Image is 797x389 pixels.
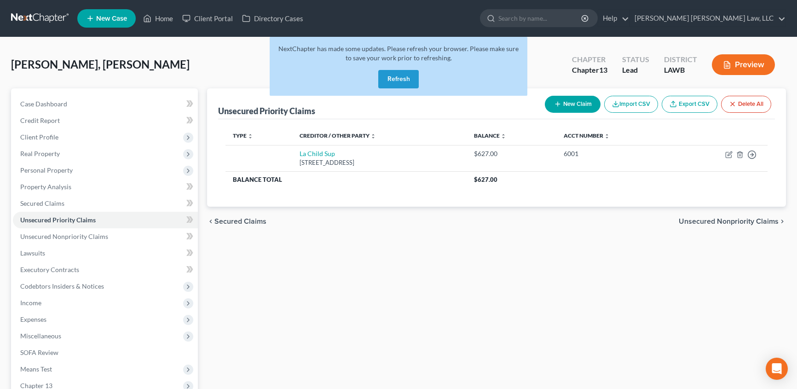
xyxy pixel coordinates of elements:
[13,195,198,212] a: Secured Claims
[96,15,127,22] span: New Case
[20,232,108,240] span: Unsecured Nonpriority Claims
[13,96,198,112] a: Case Dashboard
[20,315,46,323] span: Expenses
[604,134,610,139] i: unfold_more
[630,10,785,27] a: [PERSON_NAME] [PERSON_NAME] Law, LLC
[378,70,419,88] button: Refresh
[13,212,198,228] a: Unsecured Priority Claims
[20,116,60,124] span: Credit Report
[564,149,665,158] div: 6001
[11,58,190,71] span: [PERSON_NAME], [PERSON_NAME]
[20,266,79,273] span: Executory Contracts
[599,65,607,74] span: 13
[779,218,786,225] i: chevron_right
[664,54,697,65] div: District
[13,344,198,361] a: SOFA Review
[20,199,64,207] span: Secured Claims
[248,134,253,139] i: unfold_more
[13,261,198,278] a: Executory Contracts
[622,65,649,75] div: Lead
[370,134,376,139] i: unfold_more
[721,96,771,113] button: Delete All
[622,54,649,65] div: Status
[474,176,497,183] span: $627.00
[139,10,178,27] a: Home
[20,166,73,174] span: Personal Property
[233,132,253,139] a: Type unfold_more
[13,112,198,129] a: Credit Report
[225,171,467,188] th: Balance Total
[20,282,104,290] span: Codebtors Insiders & Notices
[20,150,60,157] span: Real Property
[604,96,658,113] button: Import CSV
[278,45,519,62] span: NextChapter has made some updates. Please refresh your browser. Please make sure to save your wor...
[572,54,607,65] div: Chapter
[564,132,610,139] a: Acct Number unfold_more
[679,218,786,225] button: Unsecured Nonpriority Claims chevron_right
[20,299,41,307] span: Income
[13,179,198,195] a: Property Analysis
[572,65,607,75] div: Chapter
[20,365,52,373] span: Means Test
[20,348,58,356] span: SOFA Review
[501,134,506,139] i: unfold_more
[20,133,58,141] span: Client Profile
[13,245,198,261] a: Lawsuits
[214,218,266,225] span: Secured Claims
[237,10,308,27] a: Directory Cases
[20,183,71,191] span: Property Analysis
[474,132,506,139] a: Balance unfold_more
[664,65,697,75] div: LAWB
[20,249,45,257] span: Lawsuits
[300,150,335,157] a: La Child Sup
[178,10,237,27] a: Client Portal
[474,149,549,158] div: $627.00
[207,218,214,225] i: chevron_left
[662,96,717,113] a: Export CSV
[20,100,67,108] span: Case Dashboard
[598,10,629,27] a: Help
[679,218,779,225] span: Unsecured Nonpriority Claims
[218,105,315,116] div: Unsecured Priority Claims
[207,218,266,225] button: chevron_left Secured Claims
[20,216,96,224] span: Unsecured Priority Claims
[13,228,198,245] a: Unsecured Nonpriority Claims
[545,96,601,113] button: New Claim
[20,332,61,340] span: Miscellaneous
[766,358,788,380] div: Open Intercom Messenger
[498,10,583,27] input: Search by name...
[300,158,459,167] div: [STREET_ADDRESS]
[712,54,775,75] button: Preview
[300,132,376,139] a: Creditor / Other Party unfold_more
